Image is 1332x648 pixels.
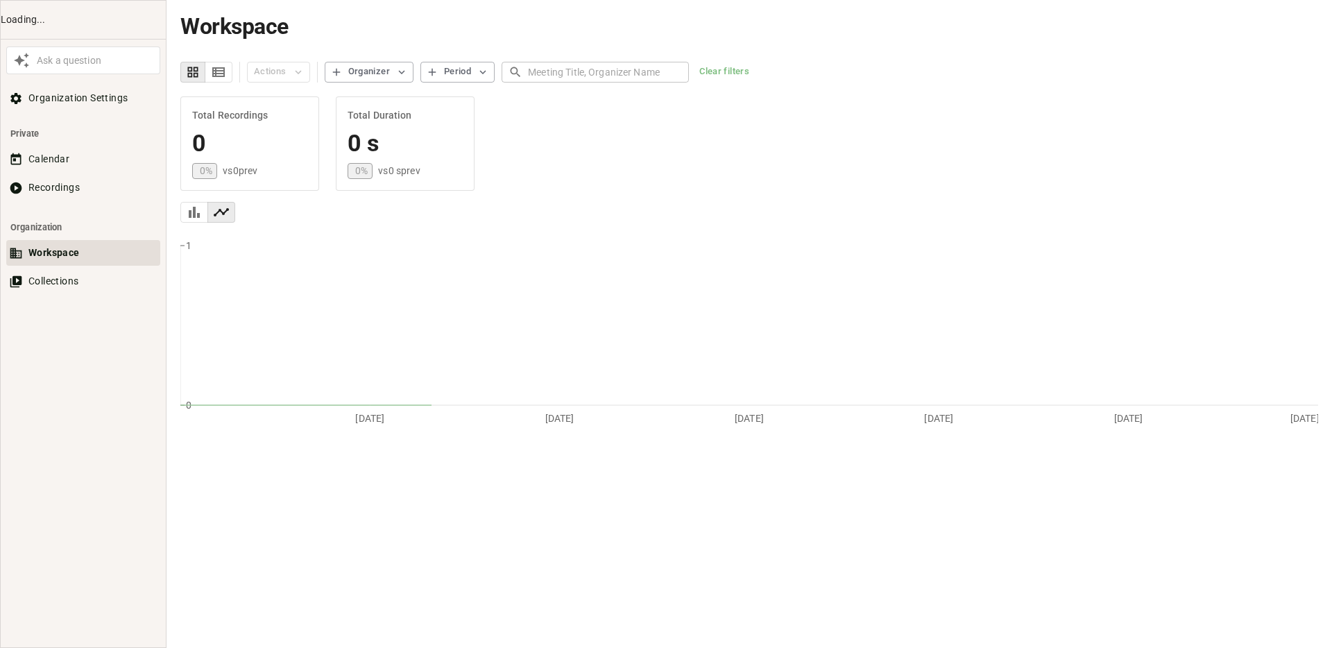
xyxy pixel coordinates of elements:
[180,14,1318,40] h1: Workspace
[186,239,191,250] tspan: 1
[33,53,157,68] div: Ask a question
[735,412,764,423] tspan: [DATE]
[6,240,160,266] button: Workspace
[186,399,191,410] tspan: 0
[223,164,257,178] p: vs 0 prev
[696,62,753,83] button: Clear filters
[348,64,390,80] div: Organizer
[6,121,160,146] li: Private
[6,85,160,111] button: Organization Settings
[6,268,160,294] button: Collections
[1,12,166,27] div: Loading...
[528,59,689,85] input: Meeting Title, Organizer Name
[200,164,212,178] p: 0 %
[10,49,33,72] button: Awesile Icon
[420,62,495,83] button: Period
[355,412,384,423] tspan: [DATE]
[348,108,463,123] h6: Total Duration
[355,164,368,178] p: 0 %
[6,175,160,201] button: Recordings
[924,412,953,423] tspan: [DATE]
[192,129,307,158] h4: 0
[545,412,574,423] tspan: [DATE]
[1290,412,1320,423] tspan: [DATE]
[6,146,160,172] button: Calendar
[378,164,420,178] p: vs 0 s prev
[6,214,160,240] li: Organization
[444,64,471,80] div: Period
[1114,412,1143,423] tspan: [DATE]
[325,62,413,83] button: Organizer
[348,129,463,158] h4: 0 s
[192,108,307,123] h6: Total Recordings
